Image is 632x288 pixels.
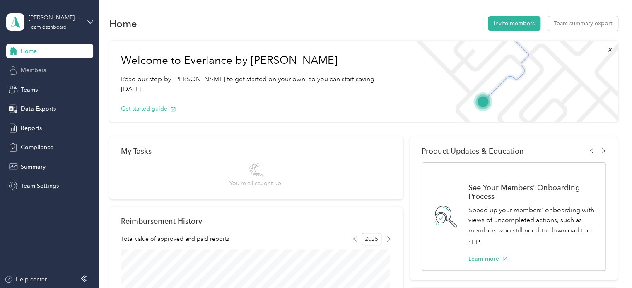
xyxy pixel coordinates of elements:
[121,74,396,94] p: Read our step-by-[PERSON_NAME] to get started on your own, so you can start saving [DATE].
[29,13,80,22] div: [PERSON_NAME] [PERSON_NAME] QC CENTRAL
[29,25,67,30] div: Team dashboard
[21,66,46,75] span: Members
[121,217,202,225] h2: Reimbursement History
[488,16,540,31] button: Invite members
[21,182,59,190] span: Team Settings
[21,143,53,152] span: Compliance
[121,104,176,113] button: Get started guide
[21,162,46,171] span: Summary
[21,124,42,133] span: Reports
[548,16,618,31] button: Team summary export
[121,147,391,155] div: My Tasks
[468,183,597,201] h1: See Your Members' Onboarding Process
[468,205,597,246] p: Speed up your members' onboarding with views of uncompleted actions, such as members who still ne...
[468,254,508,263] button: Learn more
[21,47,37,56] span: Home
[109,19,137,28] h1: Home
[229,179,283,188] span: You’re all caught up!
[5,275,47,284] button: Help center
[121,54,396,67] h1: Welcome to Everlance by [PERSON_NAME]
[586,242,632,288] iframe: Everlance-gr Chat Button Frame
[422,147,524,155] span: Product Updates & Education
[21,104,56,113] span: Data Exports
[407,41,618,122] img: Welcome to everlance
[21,85,38,94] span: Teams
[362,233,381,245] span: 2025
[121,235,229,243] span: Total value of approved and paid reports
